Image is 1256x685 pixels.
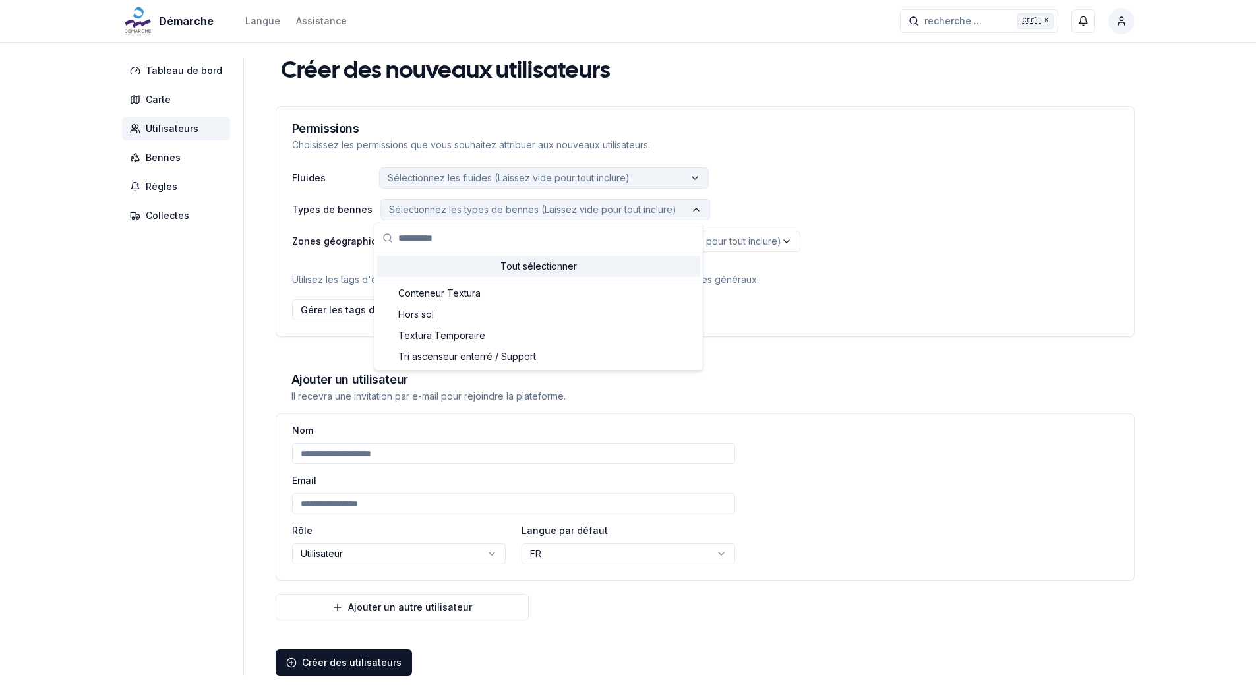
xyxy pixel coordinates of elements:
label: Types de bennes [292,205,373,214]
h1: Créer des nouveaux utilisateurs [281,59,611,85]
span: Utilisateurs [146,122,198,135]
button: Gérer les tags d'exception [292,299,431,320]
label: Email [292,475,316,486]
span: Carte [146,93,171,106]
label: Langue par défaut [522,525,608,536]
p: Sélectionnez les types de bennes (Laissez vide pour tout inclure) [389,203,676,216]
button: Créer des utilisateurs [276,649,412,676]
p: Utilisez les tags d'exception pour affiner les permissions des utilisateurs au-delà des paramètre... [292,262,1118,286]
p: Sélectionnez les fluides (Laissez vide pour tout inclure) [388,171,630,185]
h3: Ajouter un utilisateur [291,374,1119,386]
label: Nom [292,425,313,436]
div: Langue [245,15,280,28]
button: recherche ...Ctrl+K [900,9,1058,33]
a: Utilisateurs [122,117,235,140]
a: Règles [122,175,235,198]
span: Tri ascenseur enterré / Support [398,350,536,363]
a: Carte [122,88,235,111]
a: Collectes [122,204,235,227]
a: Tableau de bord [122,59,235,82]
img: Démarche Logo [122,5,154,37]
span: Conteneur Textura [398,287,481,300]
span: Démarche [159,13,214,29]
span: Tableau de bord [146,64,222,77]
span: recherche ... [924,15,982,28]
label: Fluides [292,173,371,183]
a: Bennes [122,146,235,169]
p: Choisissez les permissions que vous souhaitez attribuer aux nouveaux utilisateurs. [292,138,1118,152]
button: label [380,199,710,220]
button: Langue [245,13,280,29]
a: Assistance [296,13,347,29]
label: Zones géographiques [292,237,394,246]
span: Collectes [146,209,189,222]
button: label [379,167,709,189]
span: Hors sol [398,308,434,321]
div: Tout sélectionner [377,256,700,277]
button: Ajouter un autre utilisateur [276,594,529,620]
label: Rôle [292,525,313,536]
p: Il recevra une invitation par e-mail pour rejoindre la plateforme. [291,390,1119,403]
a: Démarche [122,13,219,29]
span: Textura Temporaire [398,329,485,342]
span: Règles [146,180,177,193]
h3: Permissions [292,123,1118,134]
span: Bennes [146,151,181,164]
